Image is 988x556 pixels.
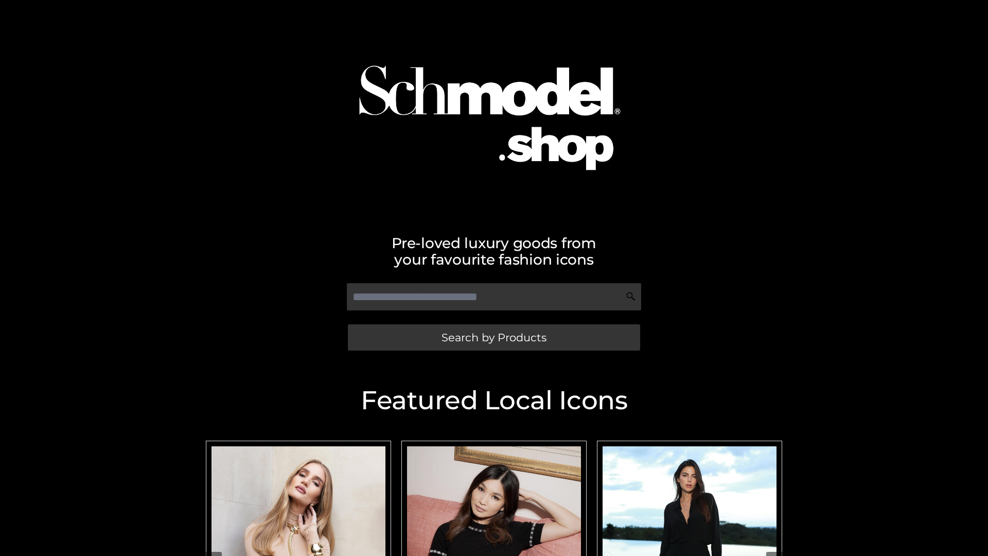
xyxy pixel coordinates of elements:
h2: Featured Local Icons​ [201,388,787,413]
a: Search by Products [348,324,640,351]
span: Search by Products [442,332,546,343]
img: Search Icon [626,291,636,302]
h2: Pre-loved luxury goods from your favourite fashion icons [201,235,787,268]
